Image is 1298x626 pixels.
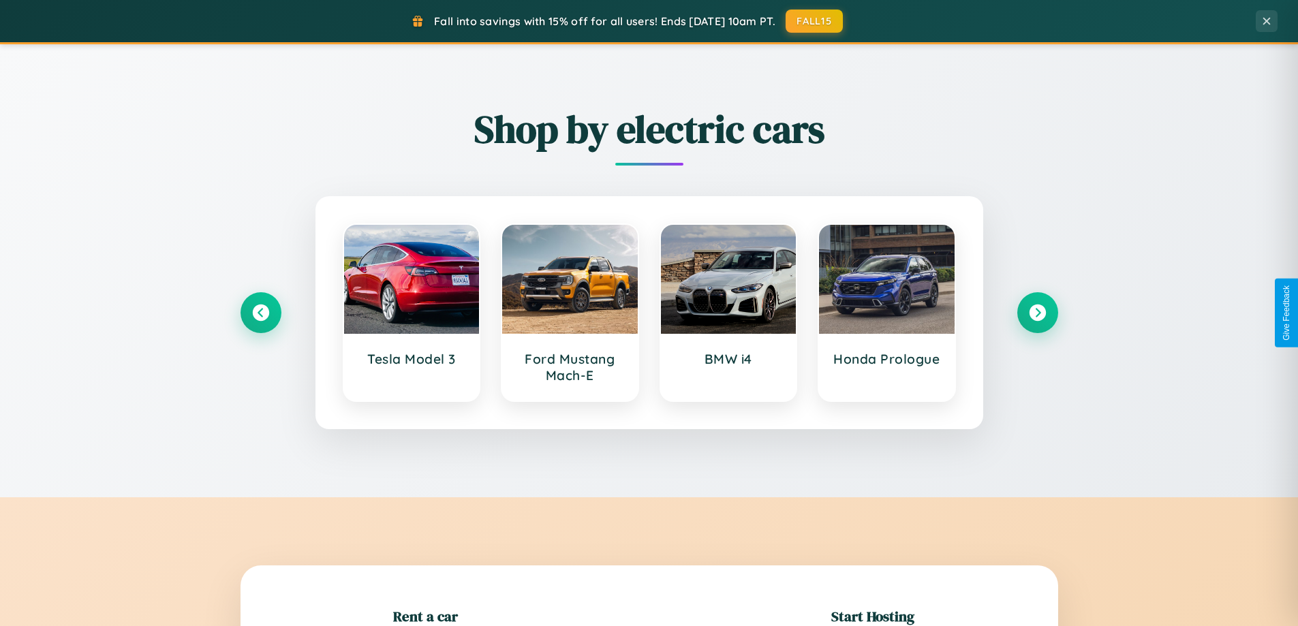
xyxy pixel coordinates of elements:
[675,351,783,367] h3: BMW i4
[241,103,1058,155] h2: Shop by electric cars
[434,14,775,28] span: Fall into savings with 15% off for all users! Ends [DATE] 10am PT.
[393,606,458,626] h2: Rent a car
[833,351,941,367] h3: Honda Prologue
[831,606,914,626] h2: Start Hosting
[516,351,624,384] h3: Ford Mustang Mach-E
[786,10,843,33] button: FALL15
[1282,285,1291,341] div: Give Feedback
[358,351,466,367] h3: Tesla Model 3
